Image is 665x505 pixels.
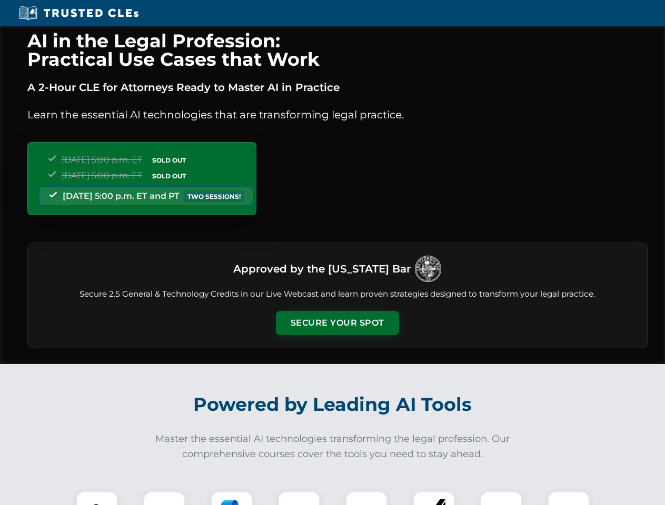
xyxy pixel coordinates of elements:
img: Logo [415,256,441,282]
span: [DATE] 5:00 p.m. ET [62,155,142,165]
h2: Powered by Leading AI Tools [41,386,624,423]
p: Learn the essential AI technologies that are transforming legal practice. [27,106,648,123]
p: A 2-Hour CLE for Attorneys Ready to Master AI in Practice [27,79,648,96]
h1: AI in the Legal Profession: Practical Use Cases that Work [27,32,648,68]
button: Secure Your Spot [276,311,399,335]
p: Master the essential AI technologies transforming the legal profession. Our comprehensive courses... [148,431,517,462]
span: SOLD OUT [148,155,190,166]
p: Secure 2.5 General & Technology Credits in our Live Webcast and learn proven strategies designed ... [41,288,634,300]
img: Trusted CLEs [16,5,142,21]
h3: Approved by the [US_STATE] Bar [233,259,411,278]
span: SOLD OUT [148,170,190,181]
span: [DATE] 5:00 p.m. ET [62,170,142,180]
